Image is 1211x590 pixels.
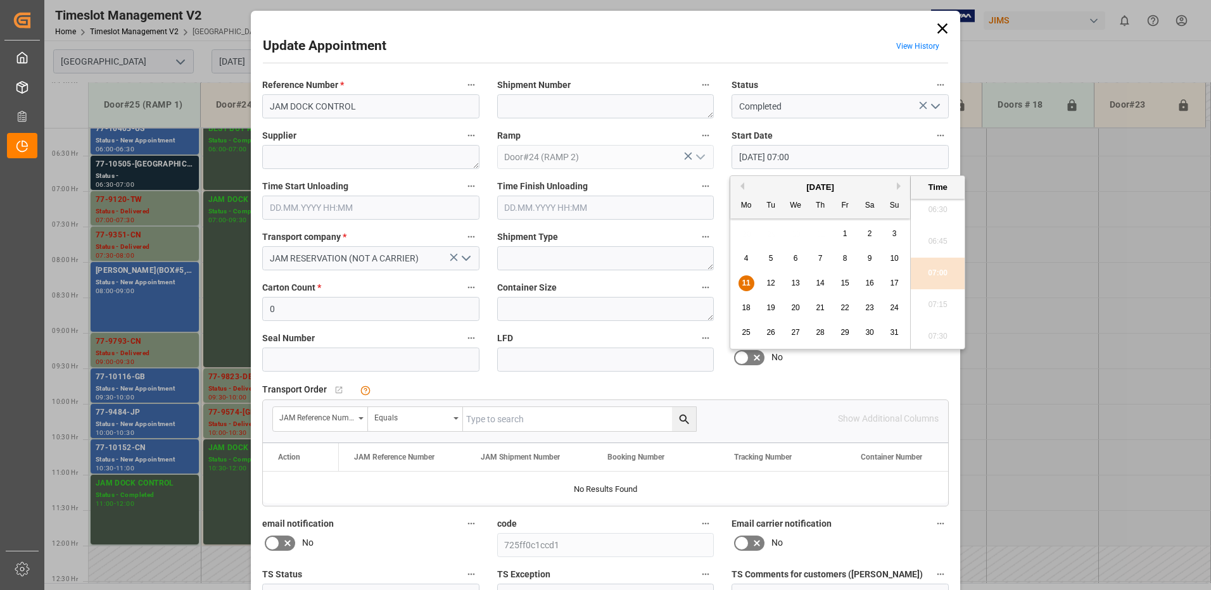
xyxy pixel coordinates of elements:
[497,568,550,581] span: TS Exception
[868,229,872,238] span: 2
[897,182,904,190] button: Next Month
[837,226,853,242] div: Choose Friday, August 1st, 2025
[887,251,903,267] div: Choose Sunday, August 10th, 2025
[732,568,923,581] span: TS Comments for customers ([PERSON_NAME])
[763,300,779,316] div: Choose Tuesday, August 19th, 2025
[813,275,828,291] div: Choose Thursday, August 14th, 2025
[463,407,696,431] input: Type to search
[732,517,832,530] span: Email carrier notification
[262,129,296,142] span: Supplier
[837,198,853,214] div: Fr
[497,517,517,530] span: code
[861,453,922,461] span: Container Number
[890,279,898,287] span: 17
[791,303,799,312] span: 20
[732,94,949,118] input: Type to search/select
[739,300,754,316] div: Choose Monday, August 18th, 2025
[862,226,878,242] div: Choose Saturday, August 2nd, 2025
[890,303,898,312] span: 24
[887,325,903,341] div: Choose Sunday, August 31st, 2025
[734,222,907,345] div: month 2025-08
[887,275,903,291] div: Choose Sunday, August 17th, 2025
[862,198,878,214] div: Sa
[771,536,783,549] span: No
[788,275,804,291] div: Choose Wednesday, August 13th, 2025
[463,279,479,296] button: Carton Count *
[273,407,368,431] button: open menu
[914,181,961,194] div: Time
[697,279,714,296] button: Container Size
[262,332,315,345] span: Seal Number
[278,453,300,461] div: Action
[932,515,949,532] button: Email carrier notification
[766,303,775,312] span: 19
[818,254,823,263] span: 7
[742,328,750,337] span: 25
[697,127,714,144] button: Ramp
[455,249,474,268] button: open menu
[887,198,903,214] div: Su
[932,566,949,582] button: TS Comments for customers ([PERSON_NAME])
[843,254,847,263] span: 8
[607,453,664,461] span: Booking Number
[865,279,873,287] span: 16
[262,230,346,244] span: Transport company
[816,303,824,312] span: 21
[837,325,853,341] div: Choose Friday, August 29th, 2025
[840,279,849,287] span: 15
[890,254,898,263] span: 10
[763,325,779,341] div: Choose Tuesday, August 26th, 2025
[788,325,804,341] div: Choose Wednesday, August 27th, 2025
[732,145,949,169] input: DD.MM.YYYY HH:MM
[672,407,696,431] button: search button
[791,328,799,337] span: 27
[734,453,792,461] span: Tracking Number
[262,180,348,193] span: Time Start Unloading
[697,515,714,532] button: code
[690,147,709,167] button: open menu
[697,229,714,245] button: Shipment Type
[837,275,853,291] div: Choose Friday, August 15th, 2025
[262,517,334,530] span: email notification
[932,127,949,144] button: Start Date
[744,254,749,263] span: 4
[730,181,910,194] div: [DATE]
[837,300,853,316] div: Choose Friday, August 22nd, 2025
[890,328,898,337] span: 31
[497,129,521,142] span: Ramp
[862,251,878,267] div: Choose Saturday, August 9th, 2025
[374,409,449,424] div: Equals
[766,328,775,337] span: 26
[368,407,463,431] button: open menu
[813,251,828,267] div: Choose Thursday, August 7th, 2025
[887,300,903,316] div: Choose Sunday, August 24th, 2025
[840,328,849,337] span: 29
[463,515,479,532] button: email notification
[813,198,828,214] div: Th
[463,77,479,93] button: Reference Number *
[896,42,939,51] a: View History
[791,279,799,287] span: 13
[788,251,804,267] div: Choose Wednesday, August 6th, 2025
[862,300,878,316] div: Choose Saturday, August 23rd, 2025
[497,196,714,220] input: DD.MM.YYYY HH:MM
[262,568,302,581] span: TS Status
[497,78,571,92] span: Shipment Number
[739,198,754,214] div: Mo
[816,279,824,287] span: 14
[865,303,873,312] span: 23
[769,254,773,263] span: 5
[932,77,949,93] button: Status
[697,77,714,93] button: Shipment Number
[742,303,750,312] span: 18
[887,226,903,242] div: Choose Sunday, August 3rd, 2025
[737,182,744,190] button: Previous Month
[263,36,386,56] h2: Update Appointment
[463,127,479,144] button: Supplier
[843,229,847,238] span: 1
[813,300,828,316] div: Choose Thursday, August 21st, 2025
[463,229,479,245] button: Transport company *
[739,251,754,267] div: Choose Monday, August 4th, 2025
[262,196,479,220] input: DD.MM.YYYY HH:MM
[463,330,479,346] button: Seal Number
